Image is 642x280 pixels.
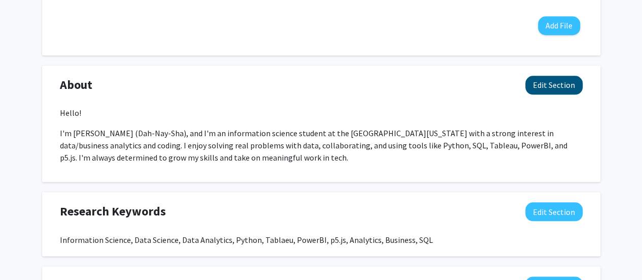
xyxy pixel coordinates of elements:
[525,202,583,221] button: Edit Research Keywords
[525,76,583,95] button: Edit About
[538,16,580,35] button: Add File
[60,234,583,246] div: Information Science, Data Science, Data Analytics, Python, Tablaeu, PowerBI, p5.js, Analytics, Bu...
[60,202,166,221] span: Research Keywords
[60,127,583,164] p: I'm [PERSON_NAME] (Dah-Nay-Sha), and I'm an information science student at the [GEOGRAPHIC_DATA][...
[60,76,92,94] span: About
[60,107,583,119] p: Hello!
